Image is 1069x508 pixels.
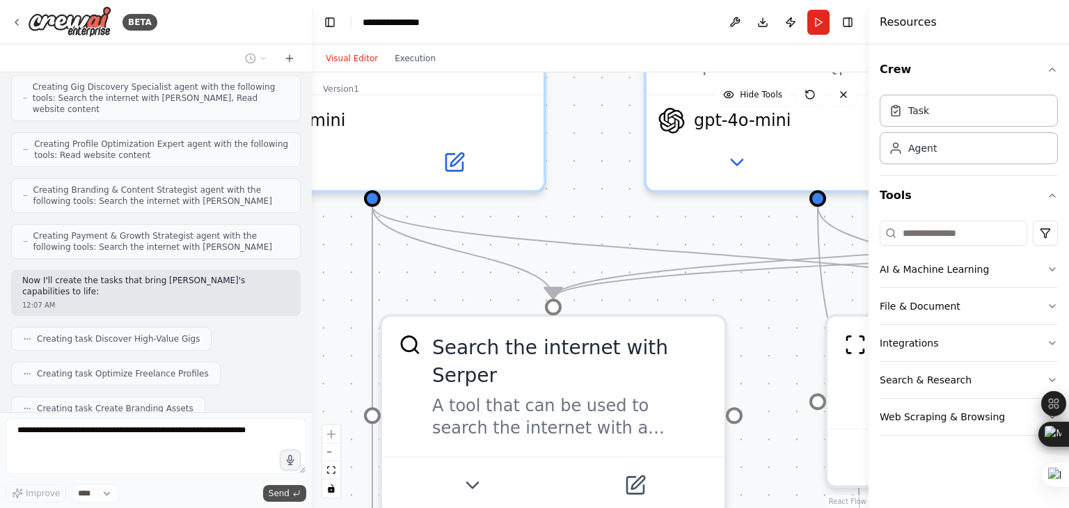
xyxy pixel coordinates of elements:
h4: Resources [880,14,937,31]
button: Hide Tools [715,84,791,106]
button: Visual Editor [317,50,386,67]
nav: breadcrumb [363,15,432,29]
g: Edge from 5a79caf7-a669-4432-b335-96a5065dfe67 to ea421673-f674-4f25-ae1c-ba328b2659af [358,206,567,298]
button: toggle interactivity [322,479,340,498]
button: Hide left sidebar [320,13,340,32]
button: Switch to previous chat [239,50,273,67]
button: Open in side panel [375,145,532,179]
span: Creating Gig Discovery Specialist agent with the following tools: Search the internet with [PERSO... [33,81,289,115]
button: Execution [386,50,444,67]
button: Click to speak your automation idea [280,450,301,470]
span: Improve [26,488,60,499]
button: Web Scraping & Browsing [880,399,1058,435]
div: Scout and identify high-potential freelance opportunities across platforms like {platforms}, matc... [257,33,527,77]
button: File & Document [880,288,1058,324]
span: Creating task Optimize Freelance Profiles [37,368,209,379]
button: Improve [6,484,66,502]
img: SerperDevTool [399,333,421,356]
span: Hide Tools [740,89,782,100]
div: Tools [880,215,1058,447]
button: Hide right sidebar [838,13,857,32]
div: Agent [908,141,937,155]
button: Search & Research [880,362,1058,398]
button: zoom out [322,443,340,461]
span: Creating Branding & Content Strategist agent with the following tools: Search the internet with [... [33,184,289,207]
div: Analyze and optimize freelance profiles across {platforms} to maximize visibility, credibility, a... [702,33,972,77]
button: AI & Machine Learning [880,251,1058,287]
div: Task [908,104,929,118]
div: React Flow controls [322,425,340,498]
g: Edge from 5a79caf7-a669-4432-b335-96a5065dfe67 to 9bad5619-2374-44da-8128-f7609aa30dda [358,206,1013,298]
button: fit view [322,461,340,479]
span: Creating task Discover High-Value Gigs [37,333,200,344]
span: Creating task Create Branding Assets [37,403,193,414]
a: React Flow attribution [829,498,866,505]
button: Tools [880,176,1058,215]
div: Version 1 [323,84,359,95]
span: Creating Profile Optimization Expert agent with the following tools: Read website content [34,138,289,161]
button: Crew [880,50,1058,89]
span: gpt-4o-mini [248,109,346,132]
span: Creating Payment & Growth Strategist agent with the following tools: Search the internet with [PE... [33,230,289,253]
div: BETA [122,14,157,31]
div: A tool that can be used to search the internet with a search_query. Supports different search typ... [432,395,708,439]
img: ScrapeWebsiteTool [844,333,866,356]
button: Send [263,485,306,502]
div: 12:07 AM [22,300,290,310]
button: Integrations [880,325,1058,361]
p: Now I'll create the tasks that bring [PERSON_NAME]'s capabilities to life: [22,276,290,297]
button: Open in side panel [821,145,978,179]
div: Crew [880,89,1058,175]
div: Search the internet with Serper [432,333,708,389]
span: Send [269,488,290,499]
button: Start a new chat [278,50,301,67]
button: Open in side panel [556,468,713,502]
span: gpt-4o-mini [694,109,791,132]
img: Logo [28,6,111,38]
